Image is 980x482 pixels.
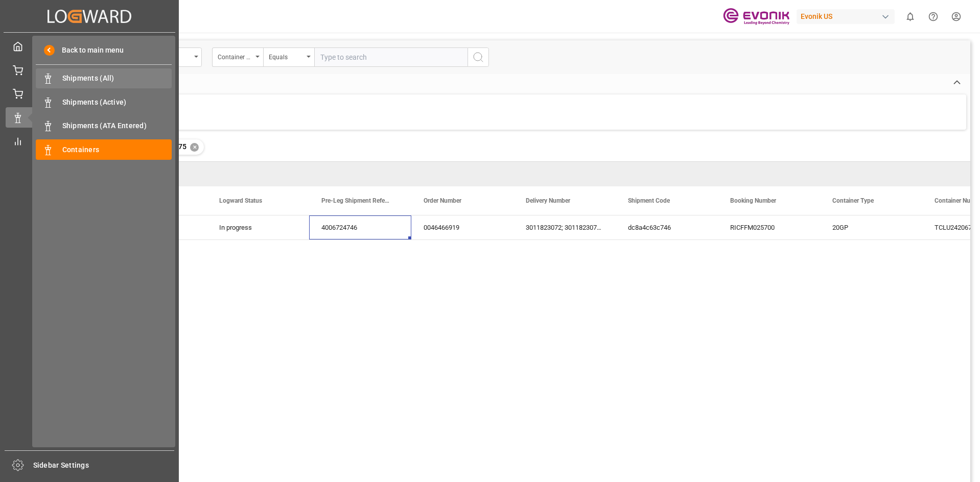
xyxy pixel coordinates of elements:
[212,47,263,67] button: open menu
[33,460,175,471] span: Sidebar Settings
[628,197,670,204] span: Shipment Code
[6,84,173,104] a: Line Item All
[797,9,895,24] div: Evonik US
[718,215,820,239] div: RICFFM025700
[309,215,411,239] div: 4006724746
[832,197,874,204] span: Container Type
[468,47,489,67] button: search button
[62,97,172,108] span: Shipments (Active)
[797,7,899,26] button: Evonik US
[62,144,172,155] span: Containers
[190,143,199,152] div: ✕
[922,5,945,28] button: Help Center
[218,50,252,62] div: Container Number
[62,73,172,84] span: Shipments (All)
[269,50,304,62] div: Equals
[207,215,309,239] div: In progress
[424,197,461,204] span: Order Number
[263,47,314,67] button: open menu
[36,139,172,159] a: Containers
[219,197,262,204] span: Logward Status
[62,120,172,131] span: Shipments (ATA Entered)
[6,36,173,56] a: My Cockpit
[36,92,172,112] a: Shipments (Active)
[820,215,922,239] div: 20GP
[730,197,776,204] span: Booking Number
[723,8,789,26] img: Evonik-brand-mark-Deep-Purple-RGB.jpeg_1700498283.jpeg
[55,45,124,56] span: Back to main menu
[514,215,616,239] div: 3011823072; 3011823073; 3011823074
[526,197,570,204] span: Delivery Number
[6,60,173,80] a: Line Item Parking Lot
[411,215,514,239] div: 0046466919
[36,68,172,88] a: Shipments (All)
[321,197,390,204] span: Pre-Leg Shipment Reference Evonik
[36,116,172,136] a: Shipments (ATA Entered)
[6,131,173,151] a: My Reports
[616,215,718,239] div: dc8a4c63c746
[314,47,468,67] input: Type to search
[899,5,922,28] button: show 0 new notifications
